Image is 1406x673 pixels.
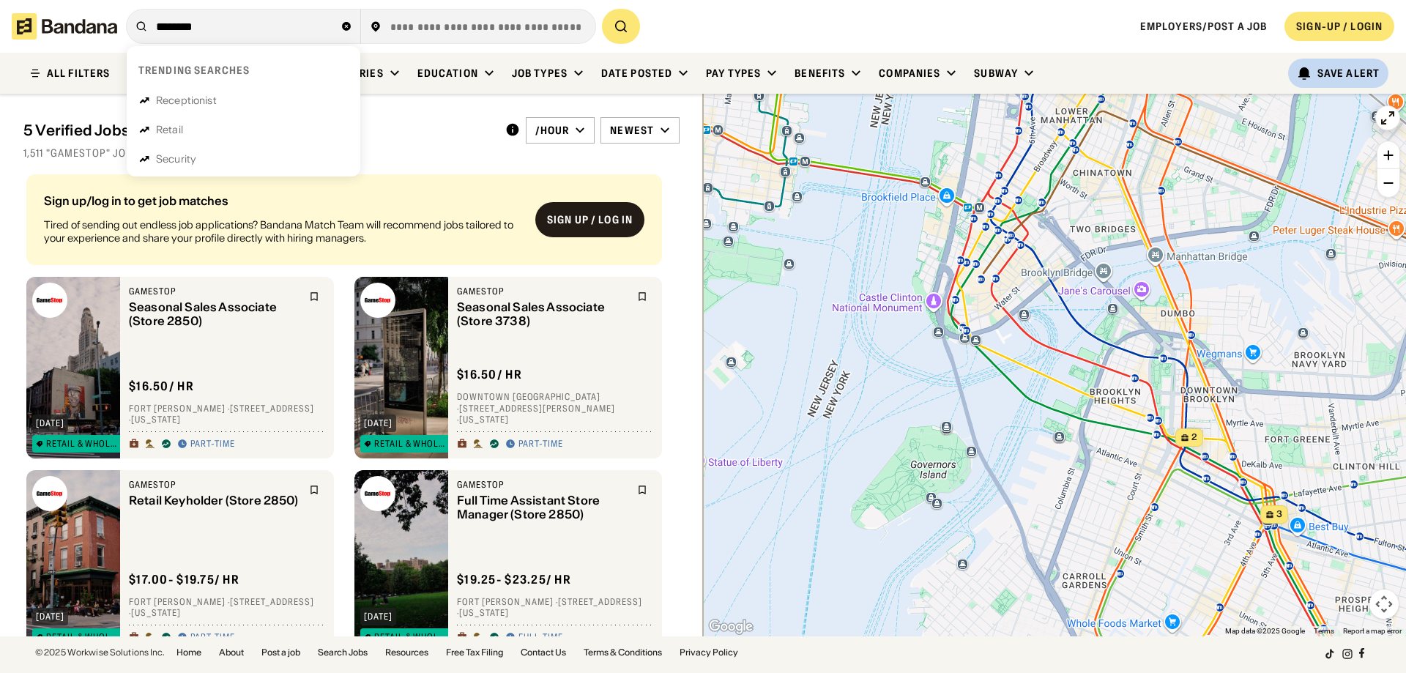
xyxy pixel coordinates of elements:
[364,612,393,621] div: [DATE]
[219,648,244,657] a: About
[457,286,628,297] div: Gamestop
[1296,20,1383,33] div: SIGN-UP / LOGIN
[1225,627,1305,635] span: Map data ©2025 Google
[1140,20,1267,33] a: Employers/Post a job
[36,612,64,621] div: [DATE]
[417,67,478,80] div: Education
[190,632,235,644] div: Part-time
[974,67,1018,80] div: Subway
[44,195,524,207] div: Sign up/log in to get job matches
[190,439,235,450] div: Part-time
[364,419,393,428] div: [DATE]
[23,168,680,636] div: grid
[318,648,368,657] a: Search Jobs
[156,154,196,164] div: Security
[518,632,563,644] div: Full-time
[32,476,67,511] img: Gamestop logo
[129,596,325,619] div: Fort [PERSON_NAME] · [STREET_ADDRESS] · [US_STATE]
[457,368,522,383] div: $ 16.50 / hr
[512,67,568,80] div: Job Types
[795,67,845,80] div: Benefits
[129,572,239,587] div: $ 17.00 - $19.75 / hr
[547,213,633,226] div: Sign up / Log in
[46,633,121,642] div: Retail & Wholesale
[446,648,503,657] a: Free Tax Filing
[32,283,67,318] img: Gamestop logo
[1343,627,1402,635] a: Report a map error
[47,68,110,78] div: ALL FILTERS
[129,379,194,394] div: $ 16.50 / hr
[129,286,300,297] div: Gamestop
[706,67,761,80] div: Pay Types
[385,648,428,657] a: Resources
[374,439,449,448] div: Retail & Wholesale
[374,633,449,642] div: Retail & Wholesale
[129,300,300,328] div: Seasonal Sales Associate (Store 2850)
[457,300,628,328] div: Seasonal Sales Associate (Store 3738)
[879,67,940,80] div: Companies
[360,283,395,318] img: Gamestop logo
[521,648,566,657] a: Contact Us
[457,479,628,491] div: Gamestop
[36,419,64,428] div: [DATE]
[610,124,654,137] div: Newest
[129,403,325,425] div: Fort [PERSON_NAME] · [STREET_ADDRESS] · [US_STATE]
[707,617,755,636] img: Google
[129,479,300,491] div: Gamestop
[12,13,117,40] img: Bandana logotype
[156,95,217,105] div: Receptionist
[129,494,300,507] div: Retail Keyholder (Store 2850)
[46,439,121,448] div: Retail & Wholesale
[1369,590,1399,619] button: Map camera controls
[1314,627,1334,635] a: Terms (opens in new tab)
[1317,67,1380,80] div: Save Alert
[261,648,300,657] a: Post a job
[156,124,183,135] div: Retail
[518,439,563,450] div: Part-time
[601,67,672,80] div: Date Posted
[457,392,653,426] div: Downtown [GEOGRAPHIC_DATA] · [STREET_ADDRESS][PERSON_NAME] · [US_STATE]
[457,572,571,587] div: $ 19.25 - $23.25 / hr
[535,124,570,137] div: /hour
[44,218,524,245] div: Tired of sending out endless job applications? Bandana Match Team will recommend jobs tailored to...
[707,617,755,636] a: Open this area in Google Maps (opens a new window)
[1191,431,1197,444] span: 2
[23,146,680,160] div: 1,511 "gamestop" jobs on [DOMAIN_NAME]
[457,494,628,521] div: Full Time Assistant Store Manager (Store 2850)
[35,648,165,657] div: © 2025 Workwise Solutions Inc.
[138,64,250,77] div: Trending searches
[23,122,494,139] div: 5 Verified Jobs
[1276,508,1282,521] span: 3
[680,648,738,657] a: Privacy Policy
[584,648,662,657] a: Terms & Conditions
[360,476,395,511] img: Gamestop logo
[176,648,201,657] a: Home
[457,596,653,619] div: Fort [PERSON_NAME] · [STREET_ADDRESS] · [US_STATE]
